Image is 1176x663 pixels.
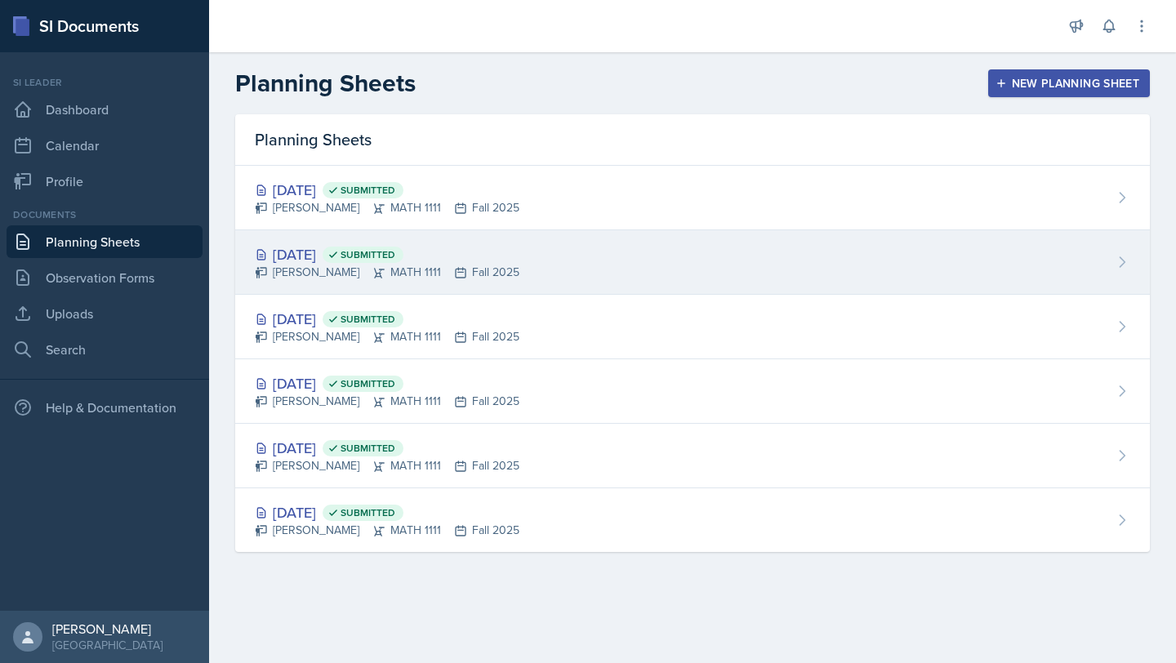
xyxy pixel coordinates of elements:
[7,129,203,162] a: Calendar
[7,333,203,366] a: Search
[255,328,519,345] div: [PERSON_NAME] MATH 1111 Fall 2025
[341,377,395,390] span: Submitted
[235,166,1150,230] a: [DATE] Submitted [PERSON_NAME]MATH 1111Fall 2025
[341,248,395,261] span: Submitted
[7,225,203,258] a: Planning Sheets
[235,424,1150,488] a: [DATE] Submitted [PERSON_NAME]MATH 1111Fall 2025
[255,522,519,539] div: [PERSON_NAME] MATH 1111 Fall 2025
[235,295,1150,359] a: [DATE] Submitted [PERSON_NAME]MATH 1111Fall 2025
[7,207,203,222] div: Documents
[255,264,519,281] div: [PERSON_NAME] MATH 1111 Fall 2025
[255,308,519,330] div: [DATE]
[52,637,163,653] div: [GEOGRAPHIC_DATA]
[7,297,203,330] a: Uploads
[255,179,519,201] div: [DATE]
[255,199,519,216] div: [PERSON_NAME] MATH 1111 Fall 2025
[7,75,203,90] div: Si leader
[235,114,1150,166] div: Planning Sheets
[7,165,203,198] a: Profile
[7,391,203,424] div: Help & Documentation
[341,442,395,455] span: Submitted
[52,621,163,637] div: [PERSON_NAME]
[255,393,519,410] div: [PERSON_NAME] MATH 1111 Fall 2025
[255,501,519,523] div: [DATE]
[255,457,519,474] div: [PERSON_NAME] MATH 1111 Fall 2025
[255,243,519,265] div: [DATE]
[988,69,1150,97] button: New Planning Sheet
[7,261,203,294] a: Observation Forms
[235,359,1150,424] a: [DATE] Submitted [PERSON_NAME]MATH 1111Fall 2025
[7,93,203,126] a: Dashboard
[255,437,519,459] div: [DATE]
[341,313,395,326] span: Submitted
[341,506,395,519] span: Submitted
[235,69,416,98] h2: Planning Sheets
[235,230,1150,295] a: [DATE] Submitted [PERSON_NAME]MATH 1111Fall 2025
[235,488,1150,552] a: [DATE] Submitted [PERSON_NAME]MATH 1111Fall 2025
[999,77,1139,90] div: New Planning Sheet
[255,372,519,394] div: [DATE]
[341,184,395,197] span: Submitted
